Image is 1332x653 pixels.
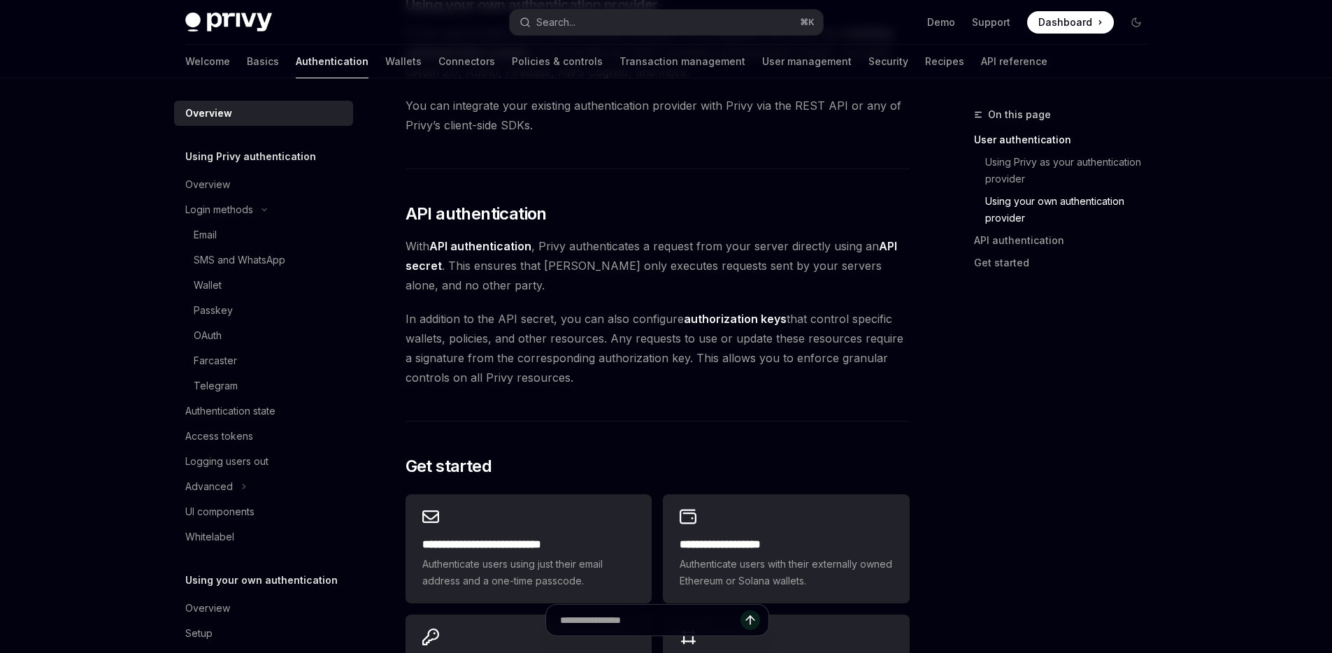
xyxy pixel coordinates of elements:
span: API authentication [406,203,547,225]
a: Using Privy as your authentication provider [974,151,1159,190]
a: Welcome [185,45,230,78]
div: Overview [185,105,232,122]
a: Policies & controls [512,45,603,78]
span: With , Privy authenticates a request from your server directly using an . This ensures that [PERS... [406,236,910,295]
strong: authorization keys [684,312,787,326]
button: Toggle Login methods section [174,197,353,222]
button: Open search [510,10,823,35]
a: Setup [174,621,353,646]
a: API authentication [974,229,1159,252]
a: Dashboard [1027,11,1114,34]
a: Farcaster [174,348,353,373]
div: SMS and WhatsApp [194,252,285,268]
div: Overview [185,600,230,617]
a: Using your own authentication provider [974,190,1159,229]
div: Access tokens [185,428,253,445]
div: Overview [185,176,230,193]
div: Search... [536,14,575,31]
a: Basics [247,45,279,78]
div: Wallet [194,277,222,294]
a: Telegram [174,373,353,399]
span: Authenticate users with their externally owned Ethereum or Solana wallets. [680,556,892,589]
a: Transaction management [620,45,745,78]
span: Dashboard [1038,15,1092,29]
strong: API authentication [429,239,531,253]
h5: Using your own authentication [185,572,338,589]
a: Access tokens [174,424,353,449]
a: Support [972,15,1010,29]
a: Demo [927,15,955,29]
span: You can integrate your existing authentication provider with Privy via the REST API or any of Pri... [406,96,910,135]
div: Whitelabel [185,529,234,545]
span: On this page [988,106,1051,123]
a: Authentication [296,45,368,78]
a: Email [174,222,353,247]
a: Wallets [385,45,422,78]
a: Passkey [174,298,353,323]
div: Logging users out [185,453,268,470]
div: Farcaster [194,352,237,369]
a: Connectors [438,45,495,78]
a: Wallet [174,273,353,298]
img: dark logo [185,13,272,32]
span: Authenticate users using just their email address and a one-time passcode. [422,556,635,589]
button: Toggle Advanced section [174,474,353,499]
a: User management [762,45,852,78]
button: Send message [740,610,760,630]
div: UI components [185,503,255,520]
a: Recipes [925,45,964,78]
a: SMS and WhatsApp [174,247,353,273]
a: Authentication state [174,399,353,424]
input: Ask a question... [560,605,740,636]
div: Email [194,227,217,243]
div: Setup [185,625,213,642]
div: Passkey [194,302,233,319]
span: Get started [406,455,492,478]
div: Login methods [185,201,253,218]
div: OAuth [194,327,222,344]
a: API reference [981,45,1047,78]
a: **** **** **** ****Authenticate users with their externally owned Ethereum or Solana wallets. [663,494,909,603]
a: Overview [174,101,353,126]
span: ⌘ K [800,17,815,28]
a: Logging users out [174,449,353,474]
a: Whitelabel [174,524,353,550]
h5: Using Privy authentication [185,148,316,165]
a: OAuth [174,323,353,348]
span: In addition to the API secret, you can also configure that control specific wallets, policies, an... [406,309,910,387]
a: Overview [174,172,353,197]
div: Authentication state [185,403,275,419]
a: User authentication [974,129,1159,151]
a: Security [868,45,908,78]
div: Telegram [194,378,238,394]
a: Overview [174,596,353,621]
a: UI components [174,499,353,524]
a: Get started [974,252,1159,274]
button: Toggle dark mode [1125,11,1147,34]
div: Advanced [185,478,233,495]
